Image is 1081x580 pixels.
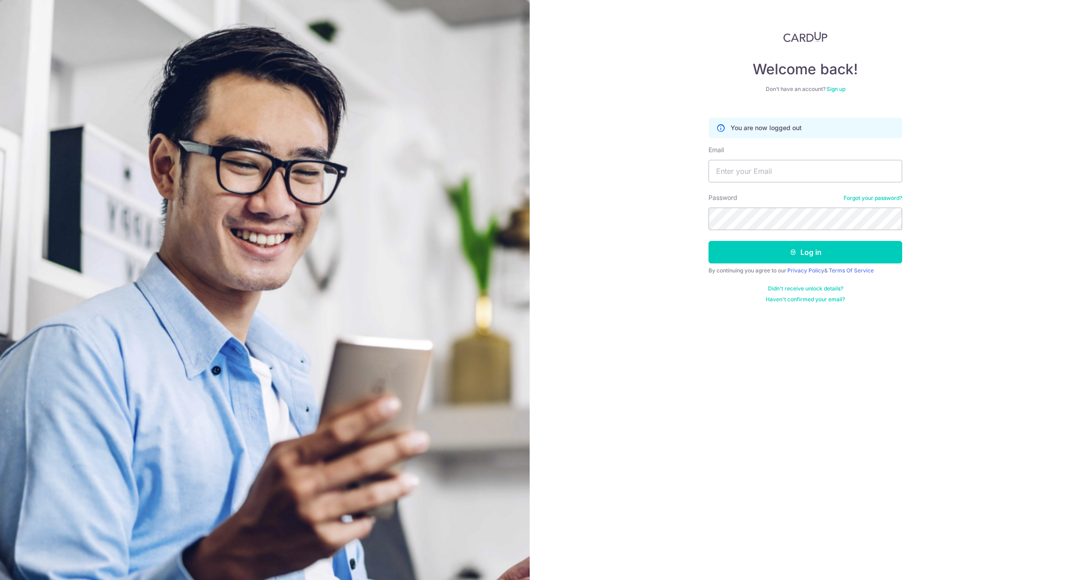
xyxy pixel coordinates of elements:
[787,267,824,274] a: Privacy Policy
[783,32,827,42] img: CardUp Logo
[768,285,843,292] a: Didn't receive unlock details?
[829,267,874,274] a: Terms Of Service
[827,86,845,92] a: Sign up
[709,145,724,154] label: Email
[709,241,902,263] button: Log in
[709,86,902,93] div: Don’t have an account?
[844,195,902,202] a: Forgot your password?
[766,296,845,303] a: Haven't confirmed your email?
[709,267,902,274] div: By continuing you agree to our &
[709,160,902,182] input: Enter your Email
[731,123,802,132] p: You are now logged out
[709,60,902,78] h4: Welcome back!
[709,193,737,202] label: Password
